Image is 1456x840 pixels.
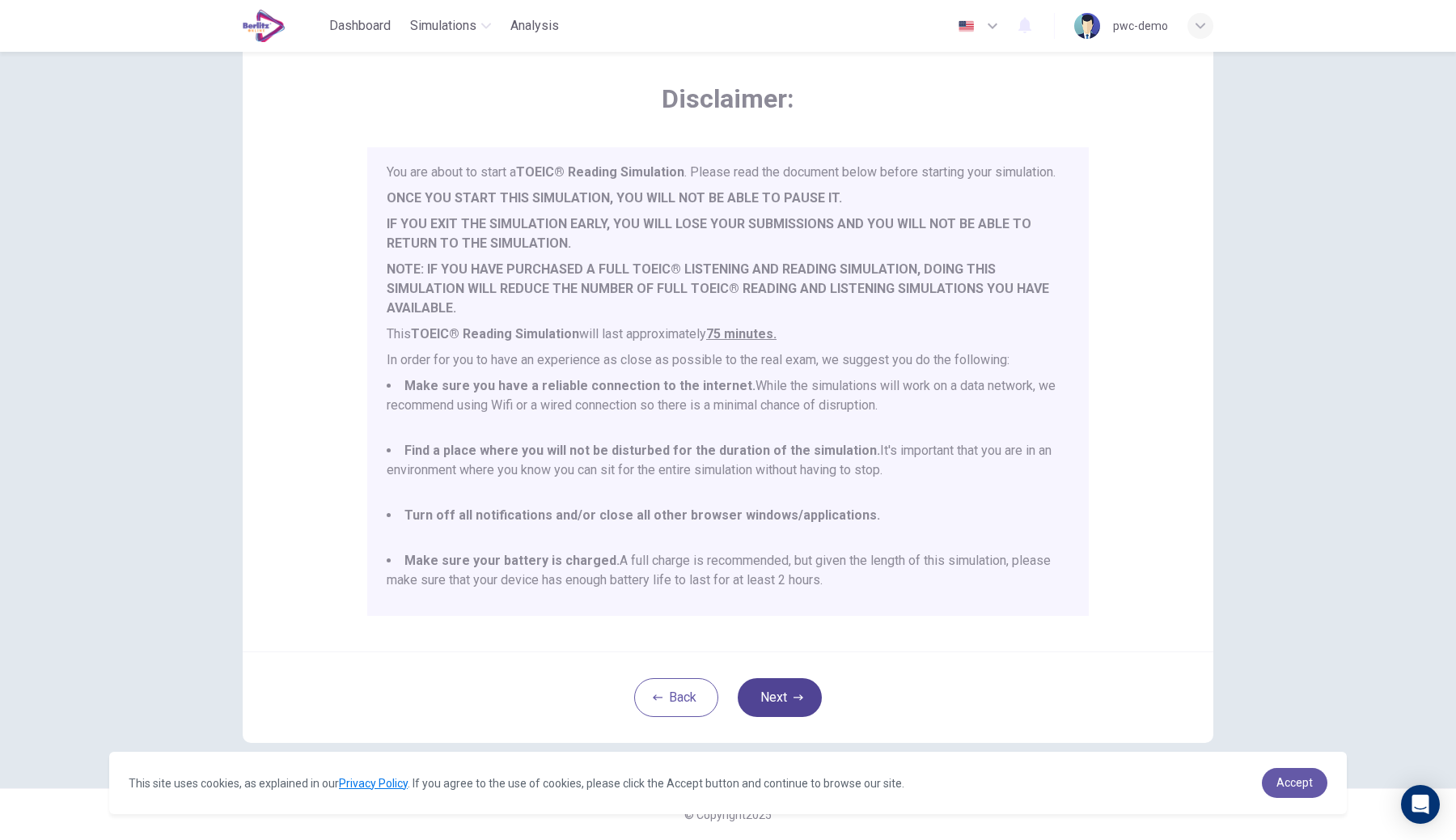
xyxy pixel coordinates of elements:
div: cookieconsent [109,752,1347,814]
li: A full charge is recommended, but given the length of this simulation, please make sure that your... [387,551,1069,609]
a: dismiss cookie message [1262,768,1327,798]
p: This will last approximately [387,325,1069,344]
span: Accept [1276,776,1313,789]
p: In order for you to have an experience as close as possible to the real exam, we suggest you do t... [387,350,1069,370]
li: While the simulations will work on a data network, we recommend using Wifi or a wired connection ... [387,376,1069,435]
li: It's important that you are in an environment where you know you can sit for the entire simulatio... [387,441,1069,499]
a: EduSynch logo [243,10,323,42]
span: Analysis [510,16,559,36]
b: ONCE YOU START THIS SIMULATION, YOU WILL NOT BE ABLE TO PAUSE IT. [387,190,842,206]
b: NOTE: IF YOU HAVE PURCHASED A FULL TOEIC® LISTENING AND READING SIMULATION, DOING THIS SIMULATION... [387,261,1049,316]
span: Dashboard [329,16,391,36]
button: Back [634,678,718,717]
span: This site uses cookies, as explained in our . If you agree to the use of cookies, please click th... [129,777,904,790]
p: You are about to start a . Please read the document below before starting your simulation. [387,163,1069,182]
button: Simulations [404,11,497,40]
b: Turn off all notifications and/or close all other browser windows/applications. [404,507,880,523]
strong: TOEIC® Reading Simulation [516,164,684,180]
div: Open Intercom Messenger [1401,785,1440,824]
img: en [956,20,976,32]
div: pwc-demo [1113,16,1168,36]
u: 75 minutes. [706,326,777,342]
b: Make sure you have a reliable connection to the internet. [404,378,756,393]
span: © Copyright 2025 [684,808,772,821]
span: Simulations [410,16,476,36]
b: IF YOU EXIT THE SIMULATION EARLY, YOU WILL LOSE YOUR SUBMISSIONS AND YOU WILL NOT BE ABLE TO RETU... [387,216,1031,251]
img: Profile picture [1074,13,1100,39]
span: Disclaimer: [367,83,1089,115]
button: Analysis [504,11,565,40]
img: EduSynch logo [243,10,286,42]
b: TOEIC® Reading Simulation [411,326,579,342]
b: Find a place where you will not be disturbed for the duration of the simulation. [404,443,880,458]
button: Next [738,678,822,717]
b: Make sure your battery is charged. [404,553,620,568]
a: Privacy Policy [339,777,408,790]
button: Dashboard [323,11,397,40]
